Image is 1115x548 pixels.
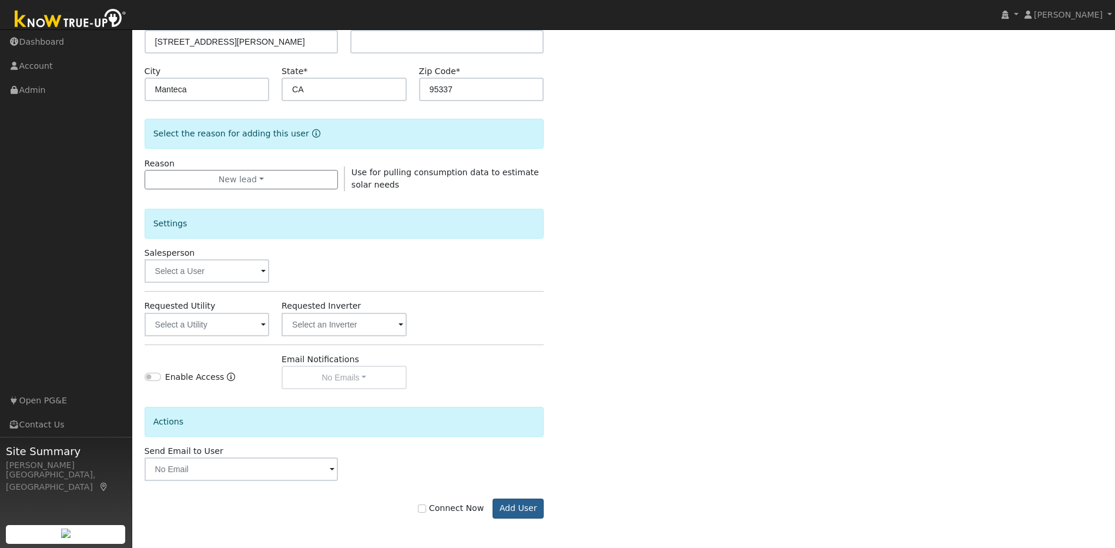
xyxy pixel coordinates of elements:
label: Reason [145,158,175,170]
div: Settings [145,209,544,239]
span: [PERSON_NAME] [1034,10,1103,19]
label: Zip Code [419,65,460,78]
label: Connect Now [418,502,484,514]
input: Select a User [145,259,269,283]
span: Use for pulling consumption data to estimate solar needs [351,168,539,189]
span: Required [303,66,307,76]
input: Select a Utility [145,313,269,336]
label: Send Email to User [145,445,223,457]
input: Select an Inverter [282,313,406,336]
label: State [282,65,307,78]
label: Requested Utility [145,300,216,312]
button: New lead [145,170,338,190]
label: Enable Access [165,371,225,383]
div: [GEOGRAPHIC_DATA], [GEOGRAPHIC_DATA] [6,469,126,493]
img: Know True-Up [9,6,132,33]
span: Required [456,66,460,76]
a: Map [99,482,109,492]
div: [PERSON_NAME] [6,459,126,472]
input: Connect Now [418,504,426,513]
img: retrieve [61,529,71,538]
a: Reason for new user [309,129,320,138]
input: No Email [145,457,338,481]
a: Enable Access [227,371,235,389]
label: Requested Inverter [282,300,361,312]
button: Add User [493,499,544,519]
label: Email Notifications [282,353,359,366]
div: Select the reason for adding this user [145,119,544,149]
div: Actions [145,407,544,437]
label: City [145,65,161,78]
label: Salesperson [145,247,195,259]
span: Site Summary [6,443,126,459]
